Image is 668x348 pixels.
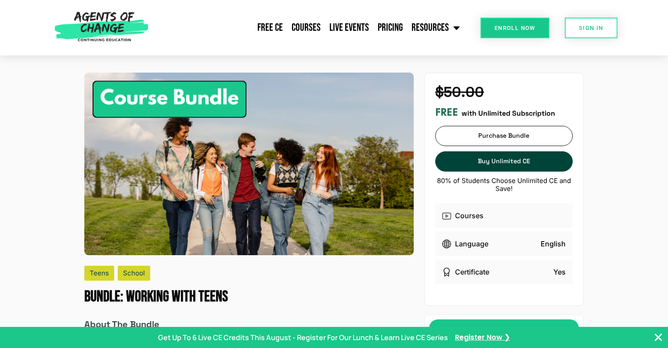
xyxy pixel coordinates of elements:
[565,18,617,38] a: SIGN IN
[325,17,373,39] a: Live Events
[152,17,464,39] nav: Menu
[455,210,484,221] p: Courses
[478,158,530,165] span: Buy Unlimited CE
[435,126,573,146] a: Purchase Bundle
[455,267,489,277] p: Certificate
[455,333,510,342] a: Register Now ❯
[435,106,573,119] div: with Unlimited Subscription
[541,238,566,249] p: English
[579,25,603,31] span: SIGN IN
[158,332,448,343] p: Get Up To 6 Live CE Credits This August - Register For Our Lunch & Learn Live CE Series
[118,266,150,281] div: School
[373,17,407,39] a: Pricing
[84,319,414,330] h6: About The Bundle
[84,266,114,281] div: Teens
[253,17,287,39] a: Free CE
[287,17,325,39] a: Courses
[553,267,566,277] p: Yes
[478,132,529,139] span: Purchase Bundle
[435,84,573,100] h4: $50.00
[455,238,488,249] p: Language
[84,73,414,255] img: Working with Teens - 5 Credit CE Bundle
[84,288,414,306] h1: Working with Teens - 5 Credit CE Bundle
[435,106,458,119] h3: FREE
[435,177,573,193] p: 80% of Students Choose Unlimited CE and Save!
[653,332,664,343] button: Close Banner
[407,17,464,39] a: Resources
[480,18,549,38] a: Enroll Now
[435,151,573,172] a: Buy Unlimited CE
[495,25,535,31] span: Enroll Now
